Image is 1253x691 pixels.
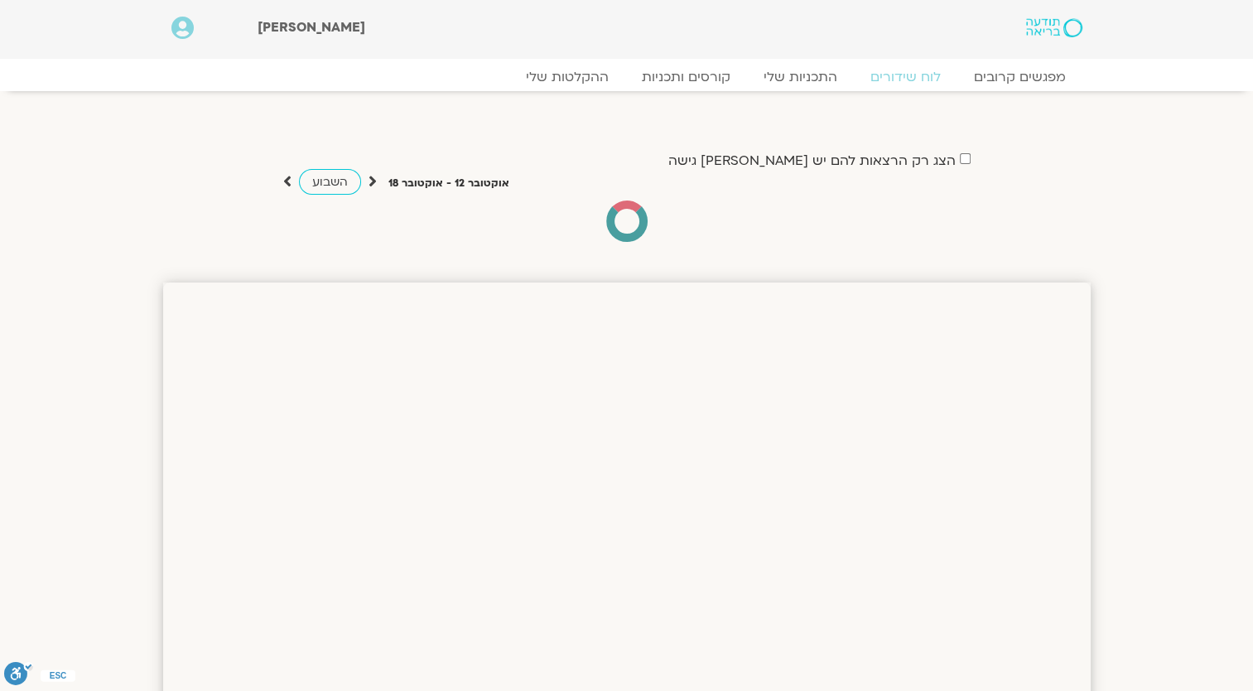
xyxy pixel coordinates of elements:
[509,69,625,85] a: ההקלטות שלי
[388,175,509,192] p: אוקטובר 12 - אוקטובר 18
[747,69,854,85] a: התכניות שלי
[258,18,365,36] span: [PERSON_NAME]
[668,153,956,168] label: הצג רק הרצאות להם יש [PERSON_NAME] גישה
[312,174,348,190] span: השבוע
[625,69,747,85] a: קורסים ותכניות
[171,69,1082,85] nav: Menu
[299,169,361,195] a: השבוע
[854,69,957,85] a: לוח שידורים
[957,69,1082,85] a: מפגשים קרובים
